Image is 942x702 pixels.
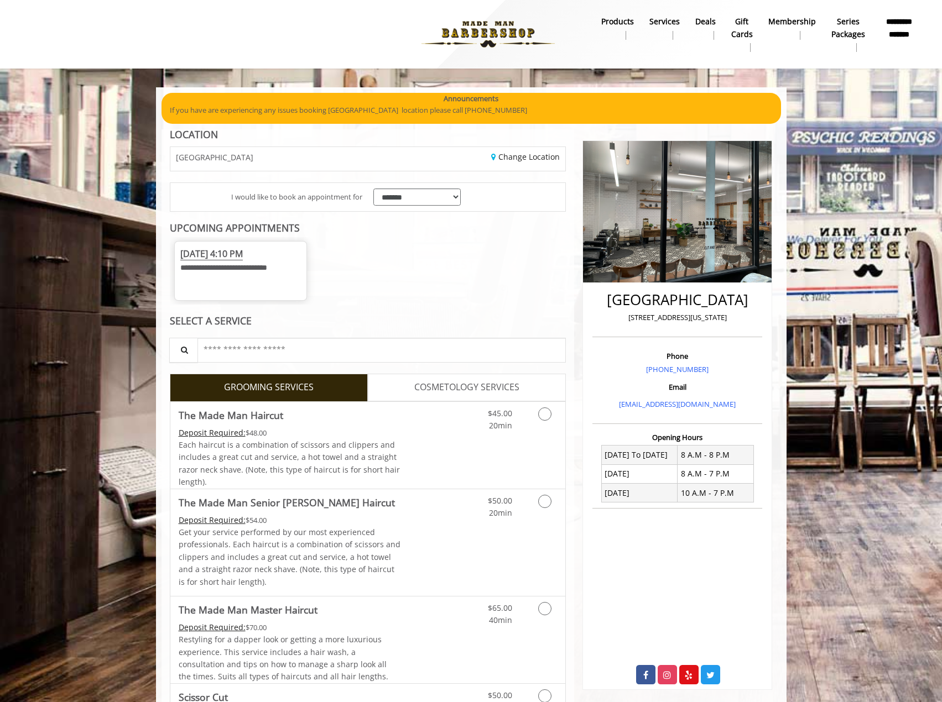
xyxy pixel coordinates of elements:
b: The Made Man Haircut [179,407,283,423]
span: $65.00 [488,603,512,613]
td: 8 A.M - 7 P.M [678,464,754,483]
a: Productsproducts [594,14,642,43]
span: Each haircut is a combination of scissors and clippers and includes a great cut and service, a ho... [179,439,400,487]
button: Service Search [169,338,198,363]
b: LOCATION [170,128,218,141]
div: $54.00 [179,514,401,526]
td: [DATE] To [DATE] [601,446,678,464]
h3: Phone [595,352,759,360]
span: This service needs some Advance to be paid before we block your appointment [179,622,246,632]
td: [DATE] [601,464,678,483]
td: 10 A.M - 7 P.M [678,484,754,502]
span: $50.00 [488,690,512,700]
p: If you have are experiencing any issues booking [GEOGRAPHIC_DATA] location please call [PHONE_NUM... [170,104,773,116]
span: [GEOGRAPHIC_DATA] [176,153,253,161]
b: Membership [768,15,816,28]
span: This service needs some Advance to be paid before we block your appointment [179,427,246,438]
td: [DATE] [601,484,678,502]
b: products [601,15,634,28]
a: [PHONE_NUMBER] [646,364,709,374]
span: GROOMING SERVICES [224,380,314,395]
span: COSMETOLOGY SERVICES [414,380,519,395]
span: $50.00 [488,495,512,506]
h2: [GEOGRAPHIC_DATA] [595,292,759,308]
span: 40min [489,615,512,625]
b: Announcements [444,93,498,104]
img: Made Man Barbershop logo [412,4,564,65]
span: 20min [489,507,512,518]
a: [EMAIL_ADDRESS][DOMAIN_NAME] [619,399,736,409]
h3: Email [595,383,759,391]
b: gift cards [731,15,753,40]
b: Deals [695,15,716,28]
span: $45.00 [488,408,512,418]
b: Services [649,15,680,28]
div: $70.00 [179,621,401,633]
p: Get your service performed by our most experienced professionals. Each haircut is a combination o... [179,526,401,588]
span: Restyling for a dapper look or getting a more luxurious experience. This service includes a hair ... [179,634,388,682]
b: UPCOMING APPOINTMENTS [170,221,300,234]
a: MembershipMembership [761,14,824,43]
span: 20min [489,420,512,431]
div: SELECT A SERVICE [170,316,566,326]
span: I would like to book an appointment for [231,191,362,203]
div: $48.00 [179,427,401,439]
b: The Made Man Master Haircut [179,602,318,617]
span: This service needs some Advance to be paid before we block your appointment [179,515,246,525]
p: [STREET_ADDRESS][US_STATE] [595,312,759,323]
a: ServicesServices [642,14,688,43]
b: The Made Man Senior [PERSON_NAME] Haircut [179,495,395,510]
a: Series packagesSeries packages [824,14,873,55]
b: Series packages [831,15,865,40]
a: Change Location [491,151,560,162]
h3: Opening Hours [592,433,762,441]
a: DealsDeals [688,14,724,43]
span: [DATE] 4:10 PM [180,248,243,260]
td: 8 A.M - 8 P.M [678,446,754,464]
a: Gift cardsgift cards [724,14,761,55]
